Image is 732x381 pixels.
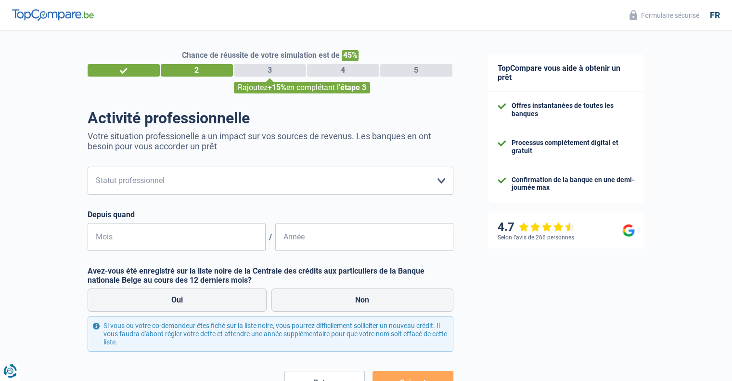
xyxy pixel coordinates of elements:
[512,176,635,192] div: Confirmation de la banque en une demi-journée max
[512,102,635,118] div: Offres instantanées de toutes les banques
[88,131,453,151] p: Votre situation professionelle a un impact sur vos sources de revenus. Les banques en ont besoin ...
[498,234,574,241] div: Selon l’avis de 266 personnes
[88,289,267,312] label: Oui
[512,139,635,155] div: Processus complètement digital et gratuit
[161,64,233,77] div: 2
[307,64,379,77] div: 4
[182,51,340,60] span: Chance de réussite de votre simulation est de
[88,316,453,351] div: Si vous ou votre co-demandeur êtes fiché sur la liste noire, vous pourrez difficilement sollicite...
[234,64,306,77] div: 3
[271,289,453,312] label: Non
[488,54,644,92] div: TopCompare vous aide à obtenir un prêt
[342,50,359,61] span: 45%
[266,233,275,242] span: /
[710,10,720,21] div: fr
[88,223,266,251] input: MM
[12,9,94,21] img: TopCompare Logo
[340,83,366,92] span: étape 3
[88,266,453,285] label: Avez-vous été enregistré sur la liste noire de la Centrale des crédits aux particuliers de la Ban...
[498,220,575,234] div: 4.7
[380,64,452,77] div: 5
[275,223,453,251] input: AAAA
[234,82,370,93] div: Rajoutez en complétant l'
[624,7,705,23] button: Formulaire sécurisé
[88,210,453,219] label: Depuis quand
[88,109,453,127] h1: Activité professionnelle
[88,64,160,77] div: 1
[268,83,286,92] span: +15%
